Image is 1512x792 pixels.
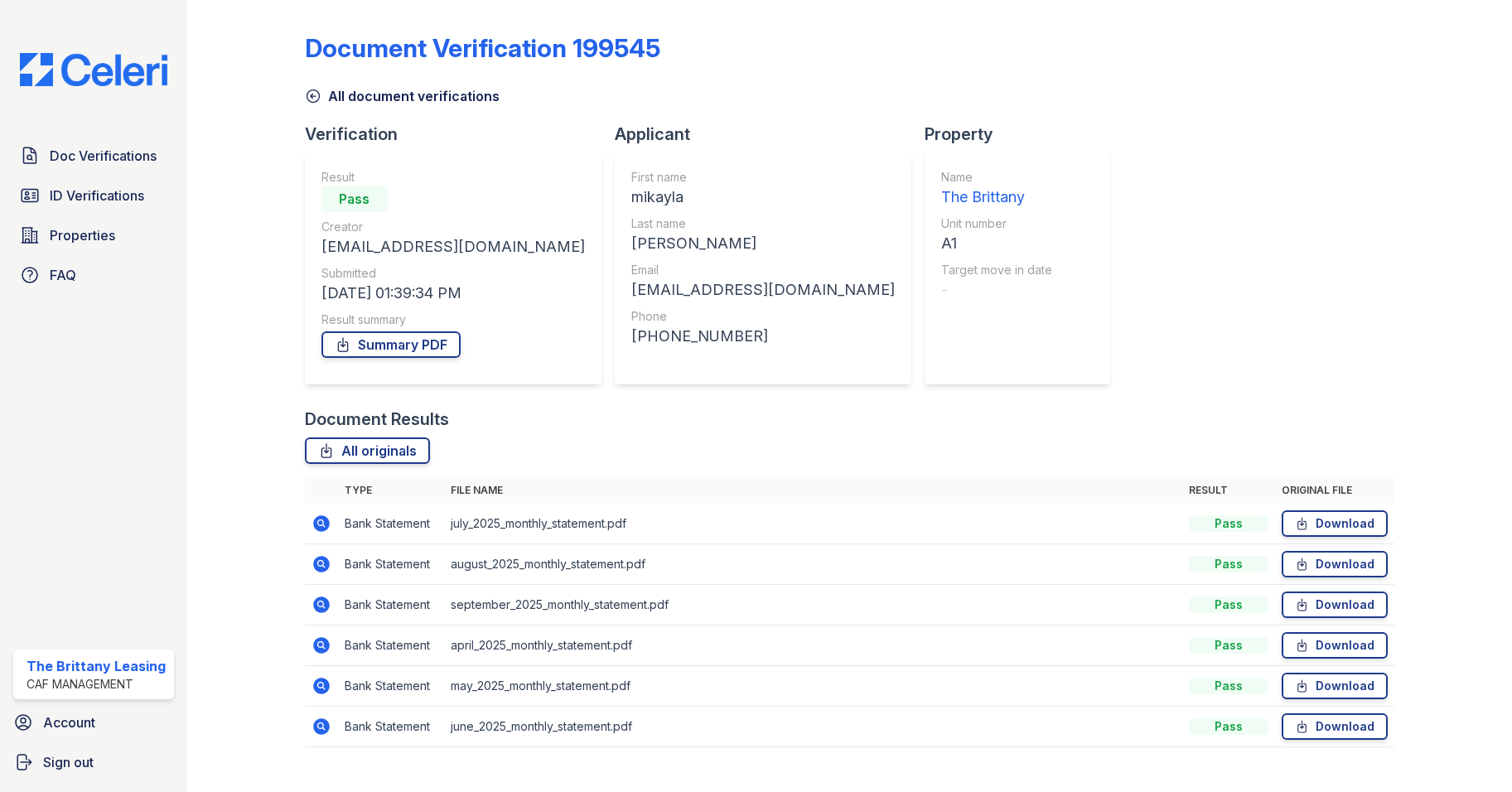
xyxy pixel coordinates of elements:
[941,169,1052,186] div: Name
[631,325,895,348] div: [PHONE_NUMBER]
[321,282,585,305] div: [DATE] 01:39:34 PM
[1282,510,1388,537] a: Download
[444,585,1183,625] td: september_2025_monthly_statement.pdf
[321,219,585,235] div: Creator
[338,707,444,747] td: Bank Statement
[13,179,174,212] a: ID Verifications
[1282,592,1388,618] a: Download
[631,278,895,302] div: [EMAIL_ADDRESS][DOMAIN_NAME]
[7,706,181,739] a: Account
[27,656,166,676] div: The Brittany Leasing
[305,123,615,146] div: Verification
[444,625,1183,666] td: april_2025_monthly_statement.pdf
[305,408,449,431] div: Document Results
[50,186,144,205] span: ID Verifications
[1282,632,1388,659] a: Download
[7,746,181,779] a: Sign out
[941,186,1052,209] div: The Brittany
[7,53,181,86] img: CE_Logo_Blue-a8612792a0a2168367f1c8372b55b34899dd931a85d93a1a3d3e32e68fde9ad4.png
[444,666,1183,707] td: may_2025_monthly_statement.pdf
[1282,713,1388,740] a: Download
[50,225,115,245] span: Properties
[941,215,1052,232] div: Unit number
[615,123,925,146] div: Applicant
[1189,637,1268,654] div: Pass
[631,169,895,186] div: First name
[1189,718,1268,735] div: Pass
[1442,726,1495,775] iframe: chat widget
[338,544,444,585] td: Bank Statement
[338,504,444,544] td: Bank Statement
[941,278,1052,302] div: -
[27,676,166,693] div: CAF Management
[941,232,1052,255] div: A1
[1282,551,1388,577] a: Download
[631,186,895,209] div: mikayla
[50,265,76,285] span: FAQ
[13,219,174,252] a: Properties
[631,232,895,255] div: [PERSON_NAME]
[321,331,461,358] a: Summary PDF
[1189,515,1268,532] div: Pass
[13,258,174,292] a: FAQ
[321,169,585,186] div: Result
[1182,477,1275,504] th: Result
[631,215,895,232] div: Last name
[941,262,1052,278] div: Target move in date
[941,169,1052,209] a: Name The Brittany
[321,235,585,258] div: [EMAIL_ADDRESS][DOMAIN_NAME]
[1189,556,1268,572] div: Pass
[50,146,157,166] span: Doc Verifications
[321,186,388,212] div: Pass
[321,311,585,328] div: Result summary
[43,752,94,772] span: Sign out
[1275,477,1394,504] th: Original file
[444,544,1183,585] td: august_2025_monthly_statement.pdf
[338,585,444,625] td: Bank Statement
[444,477,1183,504] th: File name
[1282,673,1388,699] a: Download
[338,666,444,707] td: Bank Statement
[925,123,1123,146] div: Property
[1189,596,1268,613] div: Pass
[631,308,895,325] div: Phone
[305,86,500,106] a: All document verifications
[305,437,430,464] a: All originals
[1189,678,1268,694] div: Pass
[631,262,895,278] div: Email
[43,712,95,732] span: Account
[321,265,585,282] div: Submitted
[444,707,1183,747] td: june_2025_monthly_statement.pdf
[338,625,444,666] td: Bank Statement
[444,504,1183,544] td: july_2025_monthly_statement.pdf
[338,477,444,504] th: Type
[13,139,174,172] a: Doc Verifications
[305,33,660,63] div: Document Verification 199545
